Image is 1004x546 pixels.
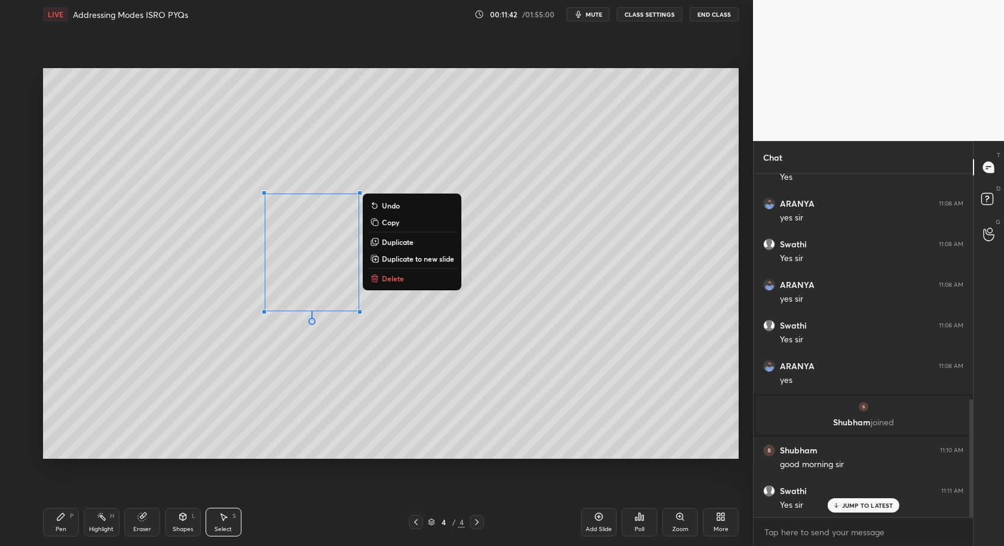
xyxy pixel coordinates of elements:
h6: Swathi [780,320,807,331]
p: Delete [382,274,404,283]
span: joined [871,416,894,428]
p: Shubham [764,418,963,427]
h6: ARANYA [780,280,815,290]
p: T [997,151,1000,159]
p: Chat [754,142,792,173]
div: yes sir [780,212,963,224]
div: 11:10 AM [940,447,963,454]
div: Yes sir [780,253,963,265]
div: Add Slide [586,526,612,532]
button: mute [567,7,610,22]
div: 11:08 AM [939,363,963,370]
button: Duplicate to new slide [368,251,457,266]
div: 11:11 AM [941,487,963,495]
p: JUMP TO LATEST [842,502,893,509]
div: L [192,513,195,519]
img: 8a7ccf06135c469fa8f7bcdf48b07b1b.png [763,279,775,291]
h6: Swathi [780,486,807,496]
img: default.png [763,320,775,332]
div: 11:08 AM [939,200,963,207]
div: Shapes [173,526,193,532]
h6: ARANYA [780,198,815,209]
div: Select [215,526,232,532]
div: / [452,519,455,526]
img: default.png [763,485,775,497]
h4: Addressing Modes ISRO PYQs [73,9,188,20]
div: P [70,513,74,519]
button: Undo [368,198,457,213]
div: Yes sir [780,334,963,346]
div: Yes [780,171,963,183]
h6: Swathi [780,239,807,250]
h6: Shubham [780,445,818,456]
div: grid [754,174,973,518]
div: 11:08 AM [939,281,963,289]
div: Yes sir [780,499,963,511]
p: Undo [382,201,400,210]
div: 11:08 AM [939,322,963,329]
h6: ARANYA [780,361,815,372]
img: b87ca6df5eb84204bf38bdf6c15b0ff1.73780491_3 [858,401,870,413]
button: CLASS SETTINGS [617,7,682,22]
div: LIVE [43,7,68,22]
p: D [996,184,1000,193]
div: Poll [635,526,644,532]
div: Zoom [672,526,688,532]
p: G [996,217,1000,226]
div: Eraser [133,526,151,532]
button: End Class [690,7,739,22]
p: Copy [382,217,399,227]
img: 8a7ccf06135c469fa8f7bcdf48b07b1b.png [763,198,775,210]
div: H [110,513,114,519]
div: Pen [56,526,66,532]
p: Duplicate [382,237,414,247]
div: More [714,526,728,532]
p: Duplicate to new slide [382,254,454,263]
div: 4 [437,519,449,526]
button: Copy [368,215,457,229]
img: b87ca6df5eb84204bf38bdf6c15b0ff1.73780491_3 [763,444,775,456]
div: Highlight [89,526,114,532]
img: default.png [763,238,775,250]
img: 8a7ccf06135c469fa8f7bcdf48b07b1b.png [763,360,775,372]
div: yes sir [780,293,963,305]
span: mute [586,10,602,19]
div: 4 [458,517,465,527]
div: S [232,513,236,519]
div: 11:08 AM [939,241,963,248]
button: Duplicate [368,235,457,249]
button: Delete [368,271,457,286]
div: yes [780,375,963,387]
div: good morning sir [780,459,963,471]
